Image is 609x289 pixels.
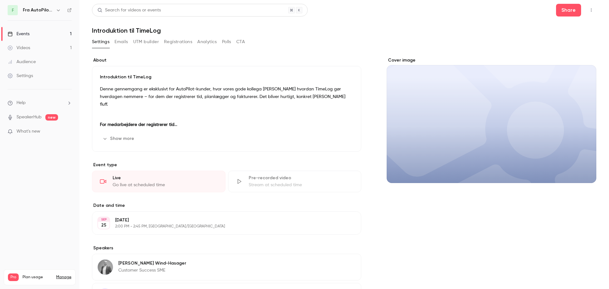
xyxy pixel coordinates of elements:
label: Date and time [92,202,361,209]
h1: Introduktion til TimeLog [92,27,596,34]
div: Search for videos or events [97,7,161,14]
p: [DATE] [115,217,328,223]
p: Event type [92,162,361,168]
span: Pro [8,273,19,281]
h6: Fra AutoPilot til TimeLog [23,7,53,13]
li: help-dropdown-opener [8,100,72,106]
p: 2:00 PM - 2:45 PM, [GEOGRAPHIC_DATA]/[GEOGRAPHIC_DATA] [115,224,328,229]
label: Cover image [387,57,596,63]
a: SpeakerHub [16,114,42,121]
span: F [12,7,14,14]
span: What's new [16,128,40,135]
div: Live [113,175,218,181]
p: Introduktion til TimeLog [100,74,353,80]
button: Emails [115,37,128,47]
span: Help [16,100,26,106]
button: CTA [236,37,245,47]
span: Plan usage [23,275,52,280]
a: Manage [56,275,71,280]
div: Pre-recorded videoStream at scheduled time [228,171,362,192]
span: new [45,114,58,121]
button: Share [556,4,581,16]
strong: For medarbejdere der registrerer tid [100,122,177,127]
button: Analytics [197,37,217,47]
button: Polls [222,37,231,47]
img: Jens Wind-Hasager [98,259,113,275]
p: Denne gennemgang er eksklusivt for AutoPilot-kunder, hvor vores gode kollega [PERSON_NAME] hvorda... [100,85,353,108]
p: 25 [101,222,106,228]
div: Events [8,31,29,37]
section: Cover image [387,57,596,183]
p: Customer Success SME [118,267,186,273]
div: Stream at scheduled time [249,182,354,188]
div: SEP [98,217,109,222]
div: Go live at scheduled time [113,182,218,188]
button: Registrations [164,37,192,47]
div: Audience [8,59,36,65]
button: Settings [92,37,109,47]
div: Videos [8,45,30,51]
div: Pre-recorded video [249,175,354,181]
p: [PERSON_NAME] Wind-Hasager [118,260,186,266]
button: Show more [100,134,138,144]
div: Jens Wind-Hasager[PERSON_NAME] Wind-HasagerCustomer Success SME [92,254,361,280]
label: About [92,57,361,63]
label: Speakers [92,245,361,251]
button: UTM builder [133,37,159,47]
div: LiveGo live at scheduled time [92,171,226,192]
div: Settings [8,73,33,79]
